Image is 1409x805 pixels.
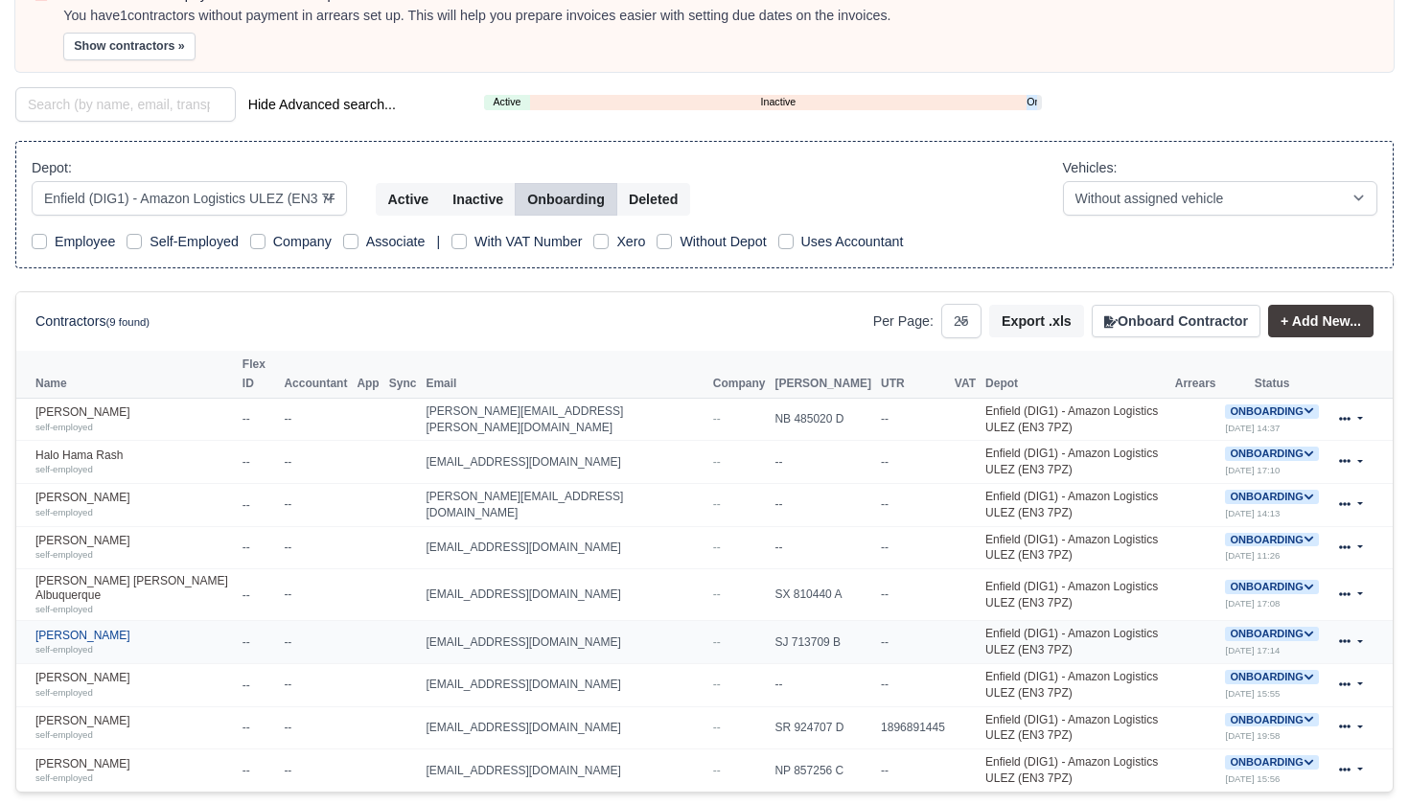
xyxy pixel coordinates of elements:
[16,351,238,398] th: Name
[238,621,280,664] td: --
[35,448,233,476] a: Halo Hama Rash self-employed
[238,706,280,749] td: --
[238,484,280,527] td: --
[55,231,115,253] label: Employee
[530,94,1028,110] a: Inactive
[421,569,707,621] td: [EMAIL_ADDRESS][DOMAIN_NAME]
[352,351,383,398] th: App
[35,687,93,698] small: self-employed
[770,663,876,706] td: --
[1225,404,1318,419] span: Onboarding
[981,351,1170,398] th: Depot
[616,231,645,253] label: Xero
[35,671,233,699] a: [PERSON_NAME] self-employed
[713,455,721,469] span: --
[238,526,280,569] td: --
[1225,490,1318,503] a: Onboarding
[436,234,440,249] span: |
[35,644,93,655] small: self-employed
[279,706,352,749] td: --
[876,621,950,664] td: --
[35,729,93,740] small: self-employed
[440,183,516,216] button: Inactive
[876,663,950,706] td: --
[985,755,1158,785] a: Enfield (DIG1) - Amazon Logistics ULEZ (EN3 7PZ)
[713,721,721,734] span: --
[713,412,721,425] span: --
[238,398,280,441] td: --
[63,33,196,60] button: Show contractors »
[279,484,352,527] td: --
[35,405,233,433] a: [PERSON_NAME] self-employed
[950,351,981,398] th: VAT
[1260,305,1374,337] div: + Add New...
[1225,670,1318,684] span: Onboarding
[876,484,950,527] td: --
[713,540,721,554] span: --
[515,183,617,216] button: Onboarding
[474,231,582,253] label: With VAT Number
[384,351,422,398] th: Sync
[770,621,876,664] td: SJ 713709 B
[985,713,1158,743] a: Enfield (DIG1) - Amazon Logistics ULEZ (EN3 7PZ)
[985,490,1158,519] a: Enfield (DIG1) - Amazon Logistics ULEZ (EN3 7PZ)
[985,670,1158,700] a: Enfield (DIG1) - Amazon Logistics ULEZ (EN3 7PZ)
[985,627,1158,656] a: Enfield (DIG1) - Amazon Logistics ULEZ (EN3 7PZ)
[120,8,127,23] strong: 1
[421,441,707,484] td: [EMAIL_ADDRESS][DOMAIN_NAME]
[421,484,707,527] td: [PERSON_NAME][EMAIL_ADDRESS][DOMAIN_NAME]
[985,580,1158,609] a: Enfield (DIG1) - Amazon Logistics ULEZ (EN3 7PZ)
[770,484,876,527] td: --
[35,549,93,560] small: self-employed
[770,706,876,749] td: SR 924707 D
[1225,670,1318,683] a: Onboarding
[1092,305,1260,337] button: Onboard Contractor
[1225,598,1280,609] small: [DATE] 17:08
[1225,465,1280,475] small: [DATE] 17:10
[1225,713,1318,726] a: Onboarding
[876,749,950,792] td: --
[421,749,707,792] td: [EMAIL_ADDRESS][DOMAIN_NAME]
[236,88,408,121] button: Hide Advanced search...
[421,706,707,749] td: [EMAIL_ADDRESS][DOMAIN_NAME]
[273,231,332,253] label: Company
[1225,533,1318,547] span: Onboarding
[279,749,352,792] td: --
[713,635,721,649] span: --
[238,749,280,792] td: --
[1225,423,1280,433] small: [DATE] 14:37
[35,491,233,518] a: [PERSON_NAME] self-employed
[876,351,950,398] th: UTR
[713,764,721,777] span: --
[421,526,707,569] td: [EMAIL_ADDRESS][DOMAIN_NAME]
[1225,508,1280,518] small: [DATE] 14:13
[279,441,352,484] td: --
[35,422,93,432] small: self-employed
[1225,688,1280,699] small: [DATE] 15:55
[279,398,352,441] td: --
[1027,94,1037,110] a: Onboarding
[1225,755,1318,770] span: Onboarding
[1268,305,1374,337] a: + Add New...
[35,534,233,562] a: [PERSON_NAME] self-employed
[279,351,352,398] th: Accountant
[238,569,280,621] td: --
[35,714,233,742] a: [PERSON_NAME] self-employed
[376,183,442,216] button: Active
[35,507,93,517] small: self-employed
[366,231,426,253] label: Associate
[876,398,950,441] td: --
[15,87,236,122] input: Search (by name, email, transporter id) ...
[1225,773,1280,784] small: [DATE] 15:56
[713,678,721,691] span: --
[680,231,766,253] label: Without Depot
[1225,447,1318,460] a: Onboarding
[150,231,239,253] label: Self-Employed
[770,441,876,484] td: --
[279,621,352,664] td: --
[238,663,280,706] td: --
[873,310,934,333] label: Per Page:
[708,351,771,398] th: Company
[770,351,876,398] th: [PERSON_NAME]
[985,533,1158,563] a: Enfield (DIG1) - Amazon Logistics ULEZ (EN3 7PZ)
